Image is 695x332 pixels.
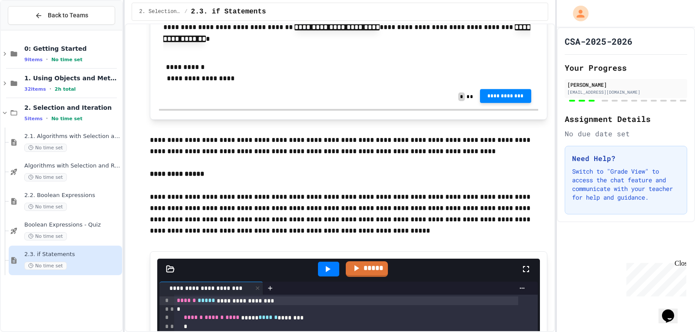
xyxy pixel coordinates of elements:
div: [PERSON_NAME] [567,81,685,89]
span: 9 items [24,57,43,62]
span: / [184,8,187,15]
span: 2. Selection and Iteration [139,8,181,15]
span: 0: Getting Started [24,45,120,53]
span: 5 items [24,116,43,122]
span: No time set [24,232,67,240]
span: No time set [51,57,83,62]
span: 2h total [55,86,76,92]
div: Chat with us now!Close [3,3,60,55]
span: 2.2. Boolean Expressions [24,192,120,199]
button: Back to Teams [8,6,115,25]
span: Algorithms with Selection and Repetition - Topic 2.1 [24,162,120,170]
div: No due date set [565,128,687,139]
iframe: chat widget [623,260,686,296]
div: [EMAIL_ADDRESS][DOMAIN_NAME] [567,89,685,95]
h2: Your Progress [565,62,687,74]
span: Back to Teams [48,11,88,20]
span: • [46,56,48,63]
span: No time set [24,144,67,152]
h1: CSA-2025-2026 [565,35,632,47]
iframe: chat widget [659,297,686,323]
span: No time set [24,262,67,270]
span: • [50,85,51,92]
div: My Account [564,3,591,23]
p: Switch to "Grade View" to access the chat feature and communicate with your teacher for help and ... [572,167,680,202]
span: No time set [51,116,83,122]
h2: Assignment Details [565,113,687,125]
span: • [46,115,48,122]
h3: Need Help? [572,153,680,164]
span: No time set [24,173,67,181]
span: 32 items [24,86,46,92]
span: 2.3. if Statements [24,251,120,258]
span: No time set [24,203,67,211]
span: 1. Using Objects and Methods [24,74,120,82]
span: 2. Selection and Iteration [24,104,120,112]
span: 2.3. if Statements [191,7,266,17]
span: 2.1. Algorithms with Selection and Repetition [24,133,120,140]
span: Boolean Expressions - Quiz [24,221,120,229]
